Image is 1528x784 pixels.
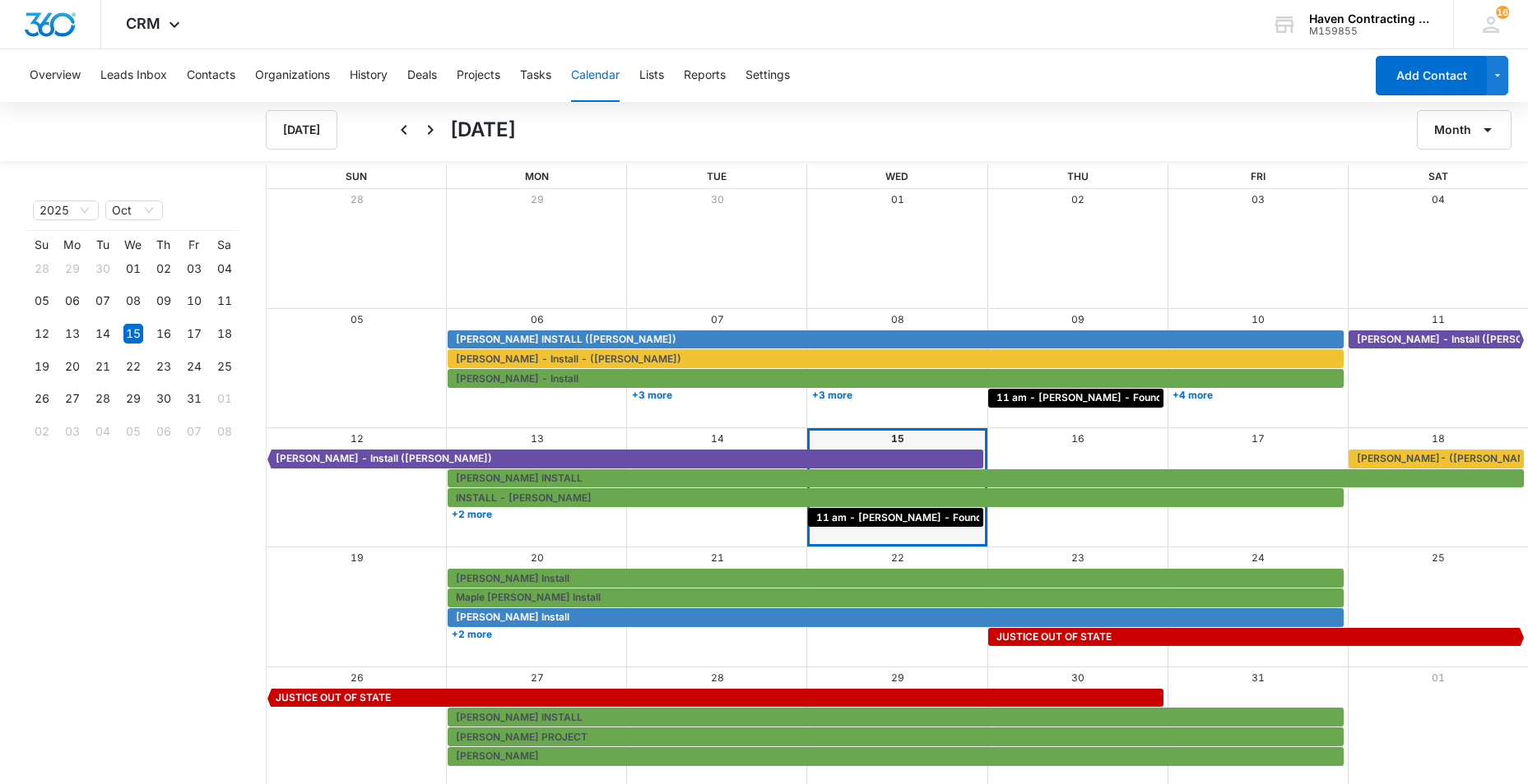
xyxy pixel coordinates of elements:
button: Calendar [571,49,620,102]
a: 20 [531,551,544,564]
td: 2025-10-14 [87,317,118,350]
td: 2025-10-30 [148,383,179,416]
td: 2025-10-07 [87,285,118,318]
a: 13 [531,432,544,445]
div: MARTIN PROJECT [452,730,1340,745]
th: Su [26,238,57,252]
div: 08 [123,291,143,311]
td: 2025-10-31 [179,383,209,416]
div: 09 [154,291,174,311]
div: notifications count [1496,6,1509,19]
div: 04 [93,422,113,441]
div: 01 [215,389,235,408]
button: Settings [745,49,790,102]
td: 2025-10-10 [179,285,209,318]
button: Overview [30,49,81,102]
td: 2025-10-28 [87,383,118,416]
span: JUSTICE OUT OF STATE [276,690,391,705]
div: 16 [154,324,174,344]
div: 18 [215,324,235,344]
td: 2025-10-22 [118,350,148,383]
div: 06 [63,291,82,311]
span: [PERSON_NAME] INSTALL ([PERSON_NAME]) [456,332,676,347]
td: 2025-10-01 [118,252,148,285]
td: 2025-11-01 [209,383,239,416]
a: 02 [1071,193,1084,205]
a: 03 [1252,193,1265,205]
div: 28 [93,389,113,408]
a: 27 [531,671,544,684]
a: 11 [1432,313,1445,325]
div: 11 am - Steven Wheeler - Foundation - Melbourne [992,390,1159,405]
div: 08 [215,422,235,441]
button: Month [1417,110,1512,150]
a: 12 [351,432,364,445]
div: 21 [93,357,113,376]
div: 07 [184,422,204,441]
a: +3 more [808,389,983,401]
button: Tasks [520,49,551,102]
div: 20 [63,357,82,376]
div: 25 [215,357,235,376]
div: 05 [32,291,52,311]
span: 2025 [39,201,92,219]
td: 2025-10-03 [179,252,209,285]
td: 2025-10-20 [57,350,87,383]
td: 2025-10-25 [209,350,239,383]
td: 2025-10-27 [57,383,87,416]
a: 24 [1252,551,1265,564]
div: 24 [184,357,204,376]
div: 14 [93,324,113,344]
td: 2025-10-18 [209,317,239,350]
div: 17 [184,324,204,344]
span: Sat [1428,170,1448,182]
th: Th [148,238,179,252]
a: 22 [891,551,904,564]
button: Deals [407,49,437,102]
a: 28 [351,193,364,205]
div: 03 [63,422,82,441]
div: Robin Dauer - Install (Travis) [272,451,979,466]
div: 04 [215,259,235,279]
td: 2025-10-19 [26,350,57,383]
span: Tue [707,170,727,182]
td: 2025-10-21 [87,350,118,383]
span: [PERSON_NAME] - Install ([PERSON_NAME]) [276,451,492,466]
div: Chris Poole - Install [452,371,1340,386]
div: 31 [184,389,204,408]
div: Dennis Whitener Install [452,610,1340,625]
button: Leads Inbox [100,49,167,102]
div: 03 [184,259,204,279]
div: account name [1309,12,1429,25]
button: Add Contact [1376,56,1487,95]
button: Back [391,117,417,143]
span: 16 [1496,6,1509,19]
div: 02 [32,422,52,441]
td: 2025-10-11 [209,285,239,318]
td: 2025-09-30 [87,252,118,285]
div: Craig Install [452,749,1340,763]
a: 14 [711,432,724,445]
div: 30 [93,259,113,279]
a: 29 [531,193,544,205]
div: Greg Sharp Install [452,571,1340,586]
span: [PERSON_NAME] [456,749,539,763]
div: Barbara Dennis - Install - (Chris) [452,352,1340,367]
td: 2025-10-26 [26,383,57,416]
div: 30 [154,389,174,408]
td: 2025-10-23 [148,350,179,383]
span: [PERSON_NAME] INSTALL [456,471,583,486]
td: 2025-10-04 [209,252,239,285]
a: 19 [351,551,364,564]
span: Mon [525,170,549,182]
a: +4 more [1168,389,1344,401]
a: 05 [351,313,364,325]
td: 2025-11-08 [209,415,239,448]
div: 23 [154,357,174,376]
h1: [DATE] [450,115,516,145]
div: 19 [32,357,52,376]
td: 2025-10-02 [148,252,179,285]
button: [DATE] [266,110,337,150]
th: Tu [87,238,118,252]
td: 2025-11-04 [87,415,118,448]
